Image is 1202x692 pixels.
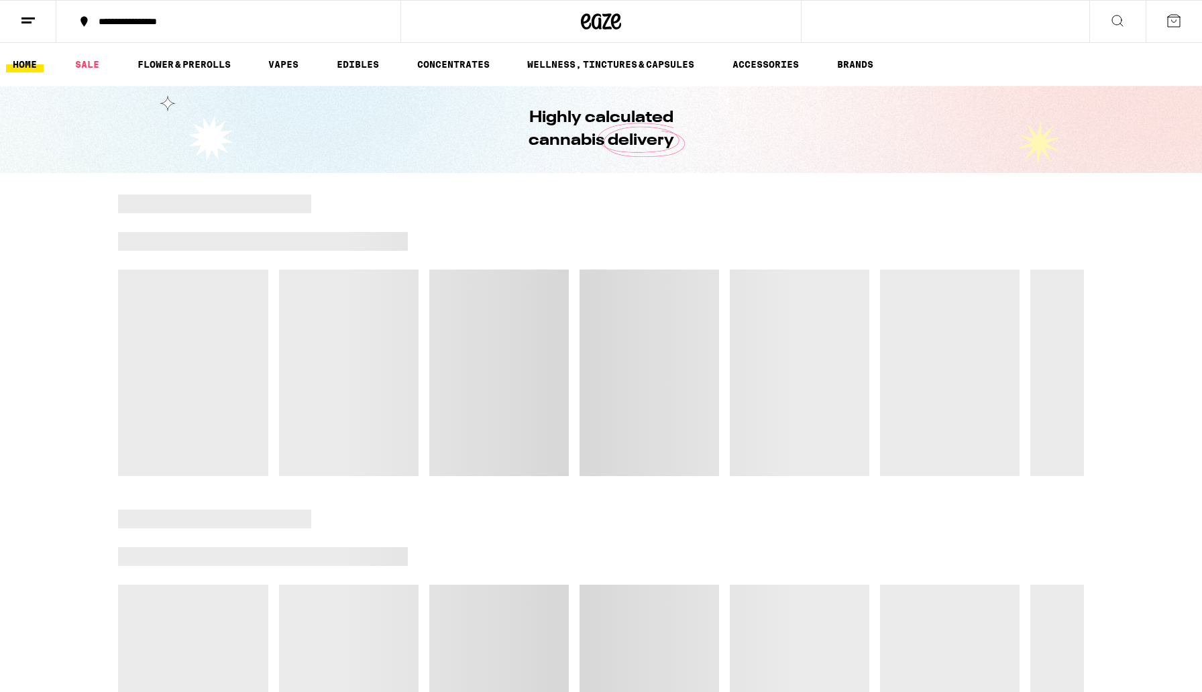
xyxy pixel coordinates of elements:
a: HOME [6,56,44,72]
button: BRANDS [830,56,880,72]
a: SALE [68,56,106,72]
a: WELLNESS, TINCTURES & CAPSULES [521,56,701,72]
a: CONCENTRATES [411,56,496,72]
a: EDIBLES [330,56,386,72]
a: FLOWER & PREROLLS [131,56,237,72]
h1: Highly calculated cannabis delivery [490,107,712,152]
a: VAPES [262,56,305,72]
a: ACCESSORIES [726,56,806,72]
